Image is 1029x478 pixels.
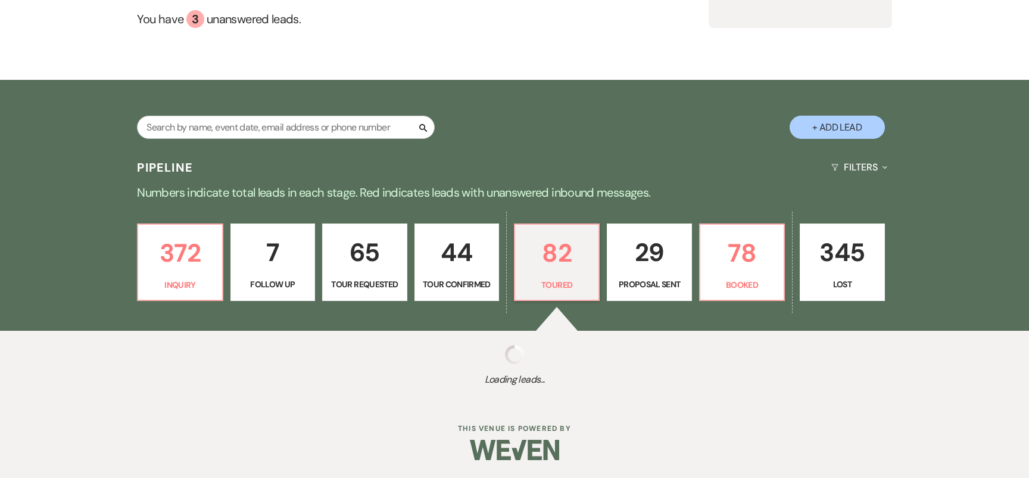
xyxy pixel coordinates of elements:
[230,224,315,301] a: 7Follow Up
[827,151,891,183] button: Filters
[615,232,684,272] p: 29
[238,278,307,291] p: Follow Up
[137,224,223,301] a: 372Inquiry
[137,10,708,28] a: You have 3 unanswered leads.
[514,224,600,301] a: 82Toured
[145,278,214,291] p: Inquiry
[422,232,491,272] p: 44
[800,224,884,301] a: 345Lost
[137,116,435,139] input: Search by name, event date, email address or phone number
[790,116,885,139] button: + Add Lead
[505,345,524,364] img: loading spinner
[470,429,559,471] img: Weven Logo
[707,233,777,273] p: 78
[522,233,591,273] p: 82
[807,232,877,272] p: 345
[607,224,691,301] a: 29Proposal Sent
[137,159,193,176] h3: Pipeline
[522,278,591,291] p: Toured
[330,232,399,272] p: 65
[707,278,777,291] p: Booked
[699,224,785,301] a: 78Booked
[186,10,204,28] div: 3
[422,278,491,291] p: Tour Confirmed
[145,233,214,273] p: 372
[615,278,684,291] p: Proposal Sent
[238,232,307,272] p: 7
[322,224,407,301] a: 65Tour Requested
[414,224,499,301] a: 44Tour Confirmed
[86,183,943,202] p: Numbers indicate total leads in each stage. Red indicates leads with unanswered inbound messages.
[51,373,977,387] span: Loading leads...
[807,278,877,291] p: Lost
[330,278,399,291] p: Tour Requested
